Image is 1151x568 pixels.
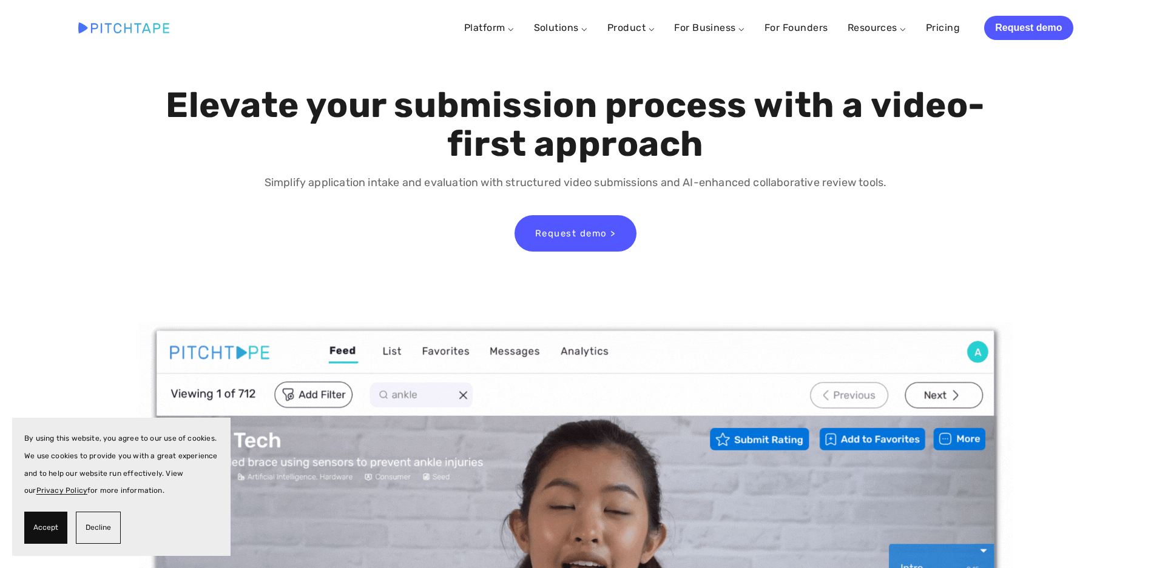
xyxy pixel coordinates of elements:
[765,17,828,39] a: For Founders
[926,17,960,39] a: Pricing
[464,22,515,33] a: Platform ⌵
[76,512,121,544] button: Decline
[515,215,636,252] a: Request demo >
[33,519,58,536] span: Accept
[534,22,588,33] a: Solutions ⌵
[674,22,745,33] a: For Business ⌵
[984,16,1073,40] a: Request demo
[24,430,218,500] p: By using this website, you agree to our use of cookies. We use cookies to provide you with a grea...
[24,512,67,544] button: Accept
[163,174,988,192] p: Simplify application intake and evaluation with structured video submissions and AI-enhanced coll...
[78,22,169,33] img: Pitchtape | Video Submission Management Software
[12,418,231,556] section: Cookie banner
[163,86,988,164] h1: Elevate your submission process with a video-first approach
[86,519,111,536] span: Decline
[607,22,655,33] a: Product ⌵
[848,22,906,33] a: Resources ⌵
[36,486,88,495] a: Privacy Policy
